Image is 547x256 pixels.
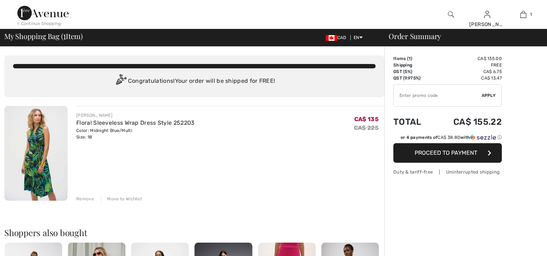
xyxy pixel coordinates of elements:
[393,168,502,175] div: Duty & tariff-free | Uninterrupted shipping
[76,196,94,202] div: Remove
[393,55,433,62] td: Items ( )
[17,20,61,27] div: < Continue Shopping
[433,62,502,68] td: Free
[380,33,543,40] div: Order Summary
[520,10,526,19] img: My Bag
[4,106,68,201] img: Floral Sleeveless Wrap Dress Style 252203
[433,68,502,75] td: CA$ 6.75
[13,74,376,89] div: Congratulations! Your order will be shipped for FREE!
[393,68,433,75] td: GST (5%)
[393,134,502,143] div: or 4 payments ofCA$ 38.80withSezzle Click to learn more about Sezzle
[17,6,69,20] img: 1ère Avenue
[114,74,128,89] img: Congratulation2.svg
[101,196,142,202] div: Move to Wishlist
[393,62,433,68] td: Shipping
[415,149,477,156] span: Proceed to Payment
[76,119,195,126] a: Floral Sleeveless Wrap Dress Style 252203
[505,10,541,19] a: 1
[469,21,505,28] div: [PERSON_NAME]
[394,85,482,106] input: Promo code
[433,110,502,134] td: CA$ 155.22
[409,56,411,61] span: 1
[4,33,83,40] span: My Shopping Bag ( Item)
[63,31,66,40] span: 1
[482,92,496,99] span: Apply
[484,10,490,19] img: My Info
[437,135,460,140] span: CA$ 38.80
[448,10,454,19] img: search the website
[401,134,502,141] div: or 4 payments of with
[326,35,349,40] span: CAD
[393,110,433,134] td: Total
[433,55,502,62] td: CA$ 135.00
[393,75,433,81] td: QST (9.975%)
[354,124,379,131] s: CA$ 225
[393,143,502,163] button: Proceed to Payment
[4,228,384,237] h2: Shoppers also bought
[354,116,379,123] span: CA$ 135
[326,35,337,41] img: Canadian Dollar
[470,134,496,141] img: Sezzle
[76,112,195,119] div: [PERSON_NAME]
[76,127,195,140] div: Color: Midnight Blue/Multi Size: 18
[530,11,532,18] span: 1
[354,35,363,40] span: EN
[484,11,490,18] a: Sign In
[433,75,502,81] td: CA$ 13.47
